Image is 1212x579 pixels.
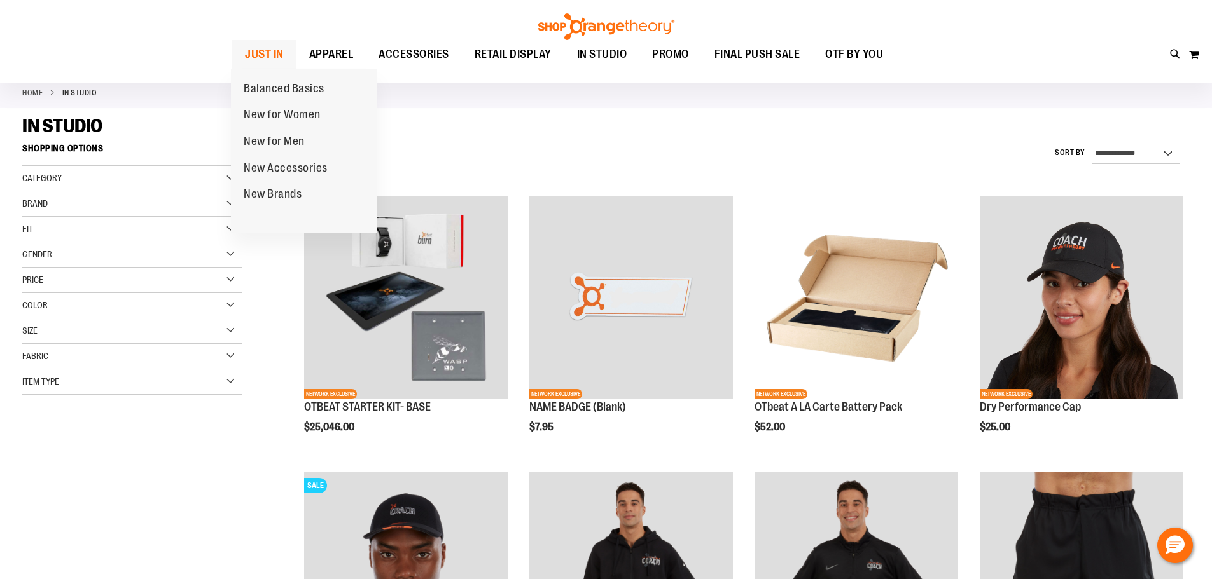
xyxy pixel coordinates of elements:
[22,376,59,386] span: Item Type
[973,189,1190,465] div: product
[523,189,739,465] div: product
[231,155,340,182] a: New Accessories
[304,421,356,433] span: $25,046.00
[304,389,357,399] span: NETWORK EXCLUSIVE
[755,400,902,413] a: OTbeat A LA Carte Battery Pack
[755,421,787,433] span: $52.00
[232,40,296,69] a: JUST IN
[231,69,377,234] ul: JUST IN
[980,196,1183,401] a: Dry Performance CapNETWORK EXCLUSIVE
[62,87,97,99] strong: IN STUDIO
[298,189,514,465] div: product
[529,400,626,413] a: NAME BADGE (Blank)
[304,196,508,401] a: OTBEAT STARTER KIT- BASENETWORK EXCLUSIVE
[22,300,48,310] span: Color
[366,40,462,69] a: ACCESSORIES
[529,389,582,399] span: NETWORK EXCLUSIVE
[755,389,807,399] span: NETWORK EXCLUSIVE
[652,40,689,69] span: PROMO
[379,40,449,69] span: ACCESSORIES
[244,161,328,177] span: New Accessories
[22,325,38,336] span: Size
[812,40,896,69] a: OTF BY YOU
[1055,147,1085,158] label: Sort By
[22,351,48,361] span: Fabric
[22,115,102,137] span: IN STUDIO
[22,173,62,183] span: Category
[462,40,564,69] a: RETAIL DISPLAY
[22,275,43,285] span: Price
[529,421,555,433] span: $7.95
[475,40,552,69] span: RETAIL DISPLAY
[577,40,627,69] span: IN STUDIO
[309,40,354,69] span: APPAREL
[1157,528,1193,563] button: Hello, have a question? Let’s chat.
[536,13,676,40] img: Shop Orangetheory
[755,196,958,399] img: Product image for OTbeat A LA Carte Battery Pack
[231,181,314,208] a: New Brands
[304,478,327,493] span: SALE
[825,40,883,69] span: OTF BY YOU
[980,389,1033,399] span: NETWORK EXCLUSIVE
[304,400,431,413] a: OTBEAT STARTER KIT- BASE
[980,421,1012,433] span: $25.00
[231,76,337,102] a: Balanced Basics
[564,40,640,69] a: IN STUDIO
[22,249,52,259] span: Gender
[244,187,302,203] span: New Brands
[714,40,800,69] span: FINAL PUSH SALE
[244,135,305,151] span: New for Men
[639,40,702,69] a: PROMO
[231,128,317,155] a: New for Men
[296,40,366,69] a: APPAREL
[304,196,508,399] img: OTBEAT STARTER KIT- BASE
[980,400,1081,413] a: Dry Performance Cap
[244,82,324,98] span: Balanced Basics
[529,196,733,401] a: NAME BADGE (Blank)NETWORK EXCLUSIVE
[980,196,1183,399] img: Dry Performance Cap
[244,108,321,124] span: New for Women
[22,224,33,234] span: Fit
[529,196,733,399] img: NAME BADGE (Blank)
[245,40,284,69] span: JUST IN
[748,189,965,465] div: product
[22,137,242,166] strong: Shopping Options
[702,40,813,69] a: FINAL PUSH SALE
[755,196,958,401] a: Product image for OTbeat A LA Carte Battery PackNETWORK EXCLUSIVE
[22,87,43,99] a: Home
[231,102,333,128] a: New for Women
[22,198,48,208] span: Brand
